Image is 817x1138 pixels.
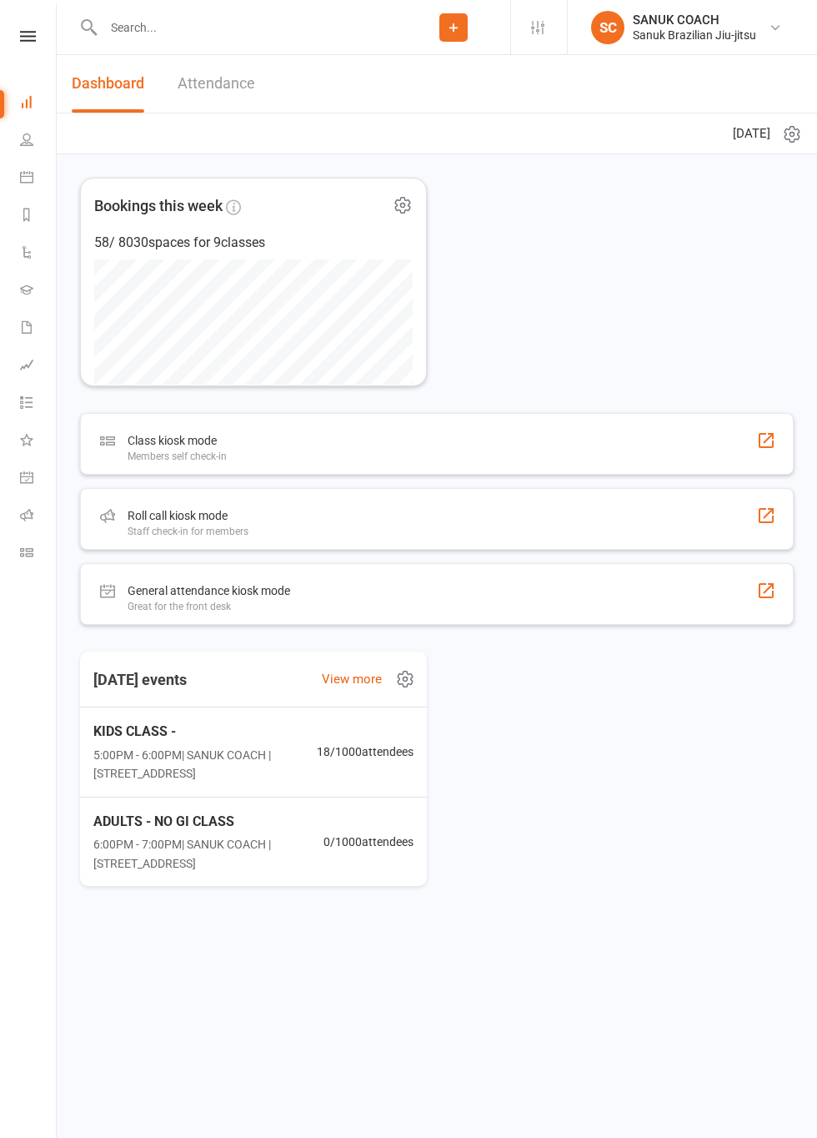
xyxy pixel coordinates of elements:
[322,669,382,689] a: View more
[633,13,756,28] div: SANUK COACH
[93,811,323,833] span: ADULTS - NO GI CLASS
[20,160,58,198] a: Calendar
[20,123,58,160] a: People
[323,833,414,851] span: 0 / 1000 attendees
[20,198,58,235] a: Reports
[178,55,255,113] a: Attendance
[128,601,290,612] div: Great for the front desk
[20,423,58,461] a: What's New
[128,451,227,462] div: Members self check-in
[94,232,413,254] div: 58 / 8030 spaces for 9 classes
[128,431,227,451] div: Class kiosk mode
[93,721,317,743] span: KIDS CLASS -
[98,16,397,39] input: Search...
[80,665,200,695] h3: [DATE] events
[128,506,248,526] div: Roll call kiosk mode
[128,526,248,537] div: Staff check-in for members
[317,743,414,761] span: 18 / 1000 attendees
[93,835,323,873] span: 6:00PM - 7:00PM | SANUK COACH | [STREET_ADDRESS]
[20,85,58,123] a: Dashboard
[20,461,58,498] a: General attendance kiosk mode
[93,746,317,783] span: 5:00PM - 6:00PM | SANUK COACH | [STREET_ADDRESS]
[72,55,144,113] a: Dashboard
[94,194,223,219] span: Bookings this week
[20,348,58,385] a: Assessments
[20,536,58,573] a: Class kiosk mode
[633,28,756,43] div: Sanuk Brazilian Jiu-jitsu
[128,581,290,601] div: General attendance kiosk mode
[20,498,58,536] a: Roll call kiosk mode
[591,11,624,44] div: SC
[733,123,770,144] span: [DATE]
